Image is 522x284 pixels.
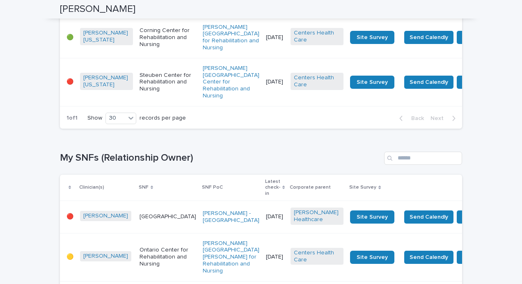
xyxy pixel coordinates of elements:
[60,233,515,281] tr: 🟡[PERSON_NAME] Ontario Center for Rehabilitation and Nursing[PERSON_NAME][GEOGRAPHIC_DATA][PERSON...
[410,253,448,261] span: Send Calendly
[266,34,284,41] p: [DATE]
[384,152,462,165] input: Search
[294,74,340,88] a: Centers Health Care
[66,34,73,41] p: 🟢
[60,58,515,106] tr: 🔴[PERSON_NAME][US_STATE] Steuben Center for Rehabilitation and Nursing[PERSON_NAME] [GEOGRAPHIC_D...
[294,249,340,263] a: Centers Health Care
[83,30,130,44] a: [PERSON_NAME][US_STATE]
[457,31,501,44] button: Send Survey
[357,214,388,220] span: Site Survey
[60,201,515,233] tr: 🔴[PERSON_NAME] [GEOGRAPHIC_DATA][PERSON_NAME] - [GEOGRAPHIC_DATA] [DATE][PERSON_NAME] Healthcare ...
[83,253,128,260] a: [PERSON_NAME]
[404,251,453,264] button: Send Calendly
[404,210,453,224] button: Send Calendly
[140,247,196,267] p: Ontario Center for Rehabilitation and Nursing
[357,79,388,85] span: Site Survey
[266,213,284,220] p: [DATE]
[357,254,388,260] span: Site Survey
[202,183,223,192] p: SNF PoC
[139,183,149,192] p: SNF
[106,114,126,122] div: 30
[350,76,394,89] a: Site Survey
[66,254,73,261] p: 🟡
[203,210,259,224] a: [PERSON_NAME] - [GEOGRAPHIC_DATA]
[66,79,73,85] p: 🔴
[350,251,394,264] a: Site Survey
[457,76,501,89] button: Send Survey
[83,212,128,219] a: [PERSON_NAME]
[457,210,501,224] button: Send Survey
[404,76,453,89] button: Send Calendly
[350,210,394,224] a: Site Survey
[83,74,130,88] a: [PERSON_NAME][US_STATE]
[393,115,427,122] button: Back
[79,183,104,192] p: Clinician(s)
[290,183,331,192] p: Corporate parent
[140,27,196,48] p: Corning Center for Rehabilitation and Nursing
[203,240,259,275] a: [PERSON_NAME][GEOGRAPHIC_DATA][PERSON_NAME] for Rehabilitation and Nursing
[266,254,284,261] p: [DATE]
[349,183,376,192] p: Site Survey
[406,115,424,121] span: Back
[203,65,259,99] a: [PERSON_NAME] [GEOGRAPHIC_DATA] Center for Rehabilitation and Nursing
[60,152,381,164] h1: My SNFs (Relationship Owner)
[410,213,448,221] span: Send Calendly
[294,30,340,44] a: Centers Health Care
[265,177,280,198] p: Latest check-in
[430,115,449,121] span: Next
[60,108,84,128] p: 1 of 1
[140,115,186,122] p: records per page
[457,251,501,264] button: Send Survey
[140,72,196,92] p: Steuben Center for Rehabilitation and Nursing
[410,78,448,86] span: Send Calendly
[140,213,196,220] p: [GEOGRAPHIC_DATA]
[350,31,394,44] a: Site Survey
[266,79,284,85] p: [DATE]
[294,209,340,223] a: [PERSON_NAME] Healthcare
[410,33,448,42] span: Send Calendly
[60,17,515,58] tr: 🟢[PERSON_NAME][US_STATE] Corning Center for Rehabilitation and Nursing[PERSON_NAME][GEOGRAPHIC_DA...
[60,3,135,15] h2: [PERSON_NAME]
[87,115,102,122] p: Show
[357,35,388,40] span: Site Survey
[427,115,462,122] button: Next
[404,31,453,44] button: Send Calendly
[203,24,259,51] a: [PERSON_NAME][GEOGRAPHIC_DATA] for Rehabilitation and Nursing
[66,213,73,220] p: 🔴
